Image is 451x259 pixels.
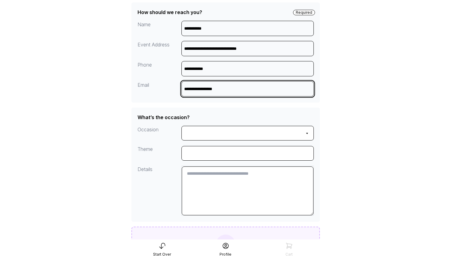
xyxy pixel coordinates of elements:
div: Profile [220,252,231,257]
div: How should we reach you? [138,9,202,16]
div: Start Over [153,252,171,257]
div: Theme [138,145,182,161]
div: Phone [138,61,182,76]
div: Email [138,81,182,97]
div: Event Address [138,41,182,56]
div: Occasion [138,126,182,140]
div: Name [138,21,182,36]
div: Required [293,10,315,15]
div: Cart [285,252,293,257]
div: Details [138,166,182,216]
div: What’s the occasion? [138,114,190,121]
